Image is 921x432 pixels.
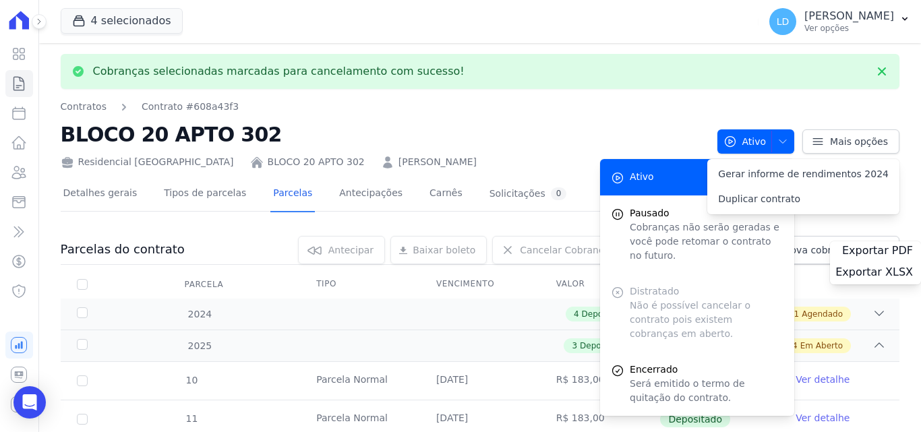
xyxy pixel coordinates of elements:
a: Nova cobrança avulsa [756,236,899,264]
span: 11 [185,413,198,424]
span: LD [777,17,790,26]
a: Exportar PDF [842,244,916,260]
th: Tipo [300,270,420,299]
p: [PERSON_NAME] [804,9,894,23]
button: LD [PERSON_NAME] Ver opções [759,3,921,40]
span: Depositado [582,308,628,320]
a: Encerrado Será emitido o termo de quitação do contrato. [600,352,794,416]
a: Detalhes gerais [61,177,140,212]
p: Será emitido o termo de quitação do contrato. [630,377,783,405]
a: Gerar informe de rendimentos 2024 [707,162,899,187]
span: 3 [572,340,577,352]
a: Contratos [61,100,107,114]
button: Ativo [717,129,795,154]
a: Solicitações0 [487,177,570,212]
div: 0 [551,187,567,200]
h2: BLOCO 20 APTO 302 [61,119,707,150]
span: 4 [574,308,579,320]
h3: Parcelas do contrato [61,241,185,257]
div: Residencial [GEOGRAPHIC_DATA] [61,155,234,169]
a: Mais opções [802,129,899,154]
span: Em Aberto [800,340,843,352]
td: R$ 183,00 [540,362,660,400]
button: 4 selecionados [61,8,183,34]
span: Depositado [580,340,626,352]
a: Parcelas [270,177,315,212]
span: Pausado [630,206,783,220]
div: Open Intercom Messenger [13,386,46,419]
th: Valor [540,270,660,299]
button: Pausado Cobranças não serão geradas e você pode retomar o contrato no futuro. [600,195,794,274]
span: Encerrado [630,363,783,377]
a: Ver detalhe [796,373,850,386]
input: Só é possível selecionar pagamentos em aberto [77,414,88,425]
a: BLOCO 20 APTO 302 [268,155,365,169]
a: Carnês [427,177,465,212]
span: Mais opções [830,135,888,148]
a: Exportar XLSX [835,266,916,282]
td: [DATE] [420,362,540,400]
span: Agendado [802,308,843,320]
div: Solicitações [489,187,567,200]
span: Ativo [630,170,654,184]
input: Só é possível selecionar pagamentos em aberto [77,375,88,386]
a: Antecipações [336,177,405,212]
nav: Breadcrumb [61,100,239,114]
span: Depositado [660,411,730,427]
span: Exportar XLSX [835,266,913,279]
a: Tipos de parcelas [161,177,249,212]
span: 10 [185,375,198,385]
a: Contrato #608a43f3 [142,100,239,114]
p: Cobranças selecionadas marcadas para cancelamento com sucesso! [93,65,465,78]
span: 4 [792,340,798,352]
th: Vencimento [420,270,540,299]
p: Ver opções [804,23,894,34]
a: Duplicar contrato [707,187,899,212]
nav: Breadcrumb [61,100,707,114]
p: Cobranças não serão geradas e você pode retomar o contrato no futuro. [630,220,783,263]
div: Parcela [169,271,240,298]
a: Ver detalhe [796,411,850,425]
span: 1 [794,308,800,320]
span: Ativo [723,129,767,154]
a: [PERSON_NAME] [398,155,477,169]
span: Exportar PDF [842,244,913,257]
td: Parcela Normal [300,362,420,400]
